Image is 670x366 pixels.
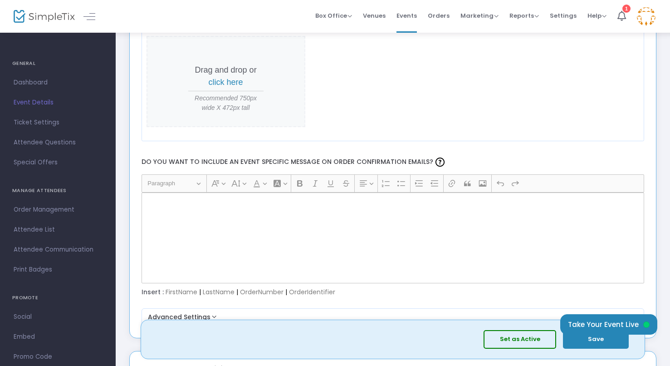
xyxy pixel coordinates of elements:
span: Reports [509,11,539,20]
span: Events [396,4,417,27]
h4: GENERAL [12,54,103,73]
span: Promo Code [14,351,102,363]
label: Do you want to include an event specific message on order confirmation emails? [137,150,649,174]
span: Embed [14,331,102,343]
button: Advanced Settings [145,312,641,323]
span: Orders [428,4,450,27]
span: Insert : [142,287,164,297]
span: Social [14,311,102,323]
span: Settings [550,4,577,27]
span: Help [587,11,606,20]
button: Paragraph [143,177,205,191]
span: Recommended 750px wide X 472px tall [188,94,264,113]
span: Box Office [315,11,352,20]
span: Dashboard [14,77,102,89]
span: Attendee Communication [14,244,102,256]
button: Set as Active [484,330,556,349]
button: Save [563,330,629,349]
span: Attendee Questions [14,137,102,148]
span: Paragraph [147,178,195,189]
div: Rich Text Editor, main [142,193,645,283]
span: click here [209,78,243,87]
div: 1 [622,5,631,13]
button: Take Your Event Live [560,314,657,335]
span: Event Details [14,97,102,109]
span: Order Management [14,204,102,216]
div: Editor toolbar [142,174,645,193]
img: question-mark [435,158,445,167]
h4: PROMOTE [12,289,103,307]
span: Attendee List [14,224,102,236]
h4: MANAGE ATTENDEES [12,182,103,200]
span: Marketing [460,11,499,20]
p: Drag and drop or [188,64,264,89]
span: Special Offers [14,157,102,168]
span: Ticket Settings [14,117,102,129]
span: Venues [363,4,386,27]
span: Print Badges [14,264,102,276]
